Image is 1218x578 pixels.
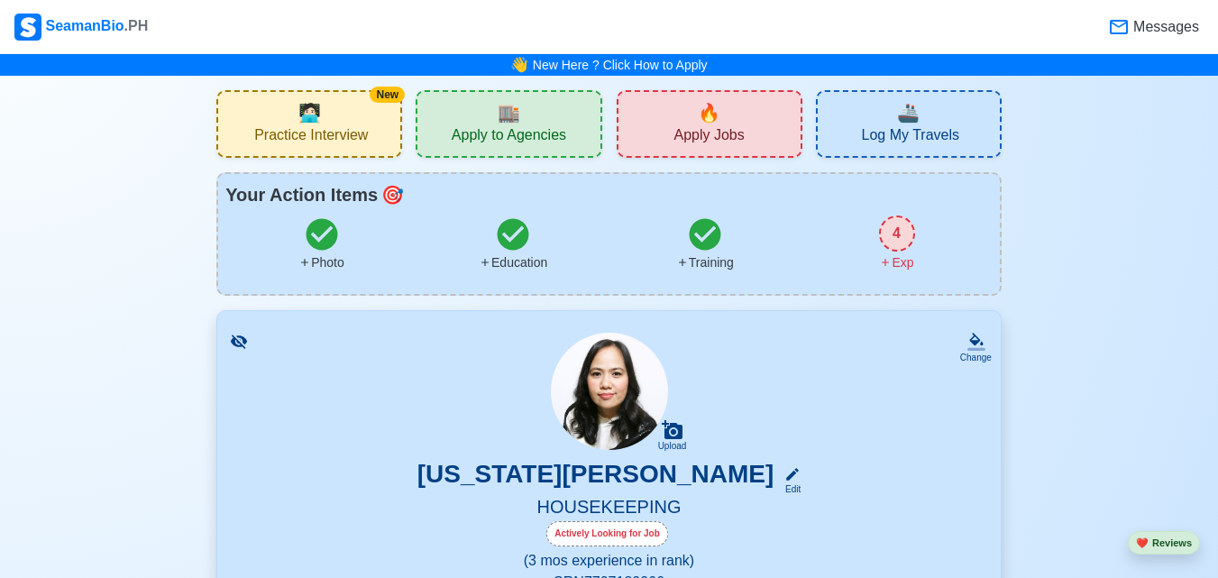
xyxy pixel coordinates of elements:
[298,99,321,126] span: interview
[239,496,979,521] h5: HOUSEKEEPING
[862,126,959,149] span: Log My Travels
[509,53,529,77] span: bell
[546,521,668,546] div: Actively Looking for Job
[533,58,708,72] a: New Here ? Click How to Apply
[298,253,344,272] div: Photo
[225,181,993,208] div: Your Action Items
[658,441,687,452] div: Upload
[960,351,992,364] div: Change
[777,482,801,496] div: Edit
[254,126,368,149] span: Practice Interview
[479,253,547,272] div: Education
[879,216,915,252] div: 4
[14,14,148,41] div: SeamanBio
[1128,531,1200,555] button: heartReviews
[14,14,41,41] img: Logo
[673,126,744,149] span: Apply Jobs
[452,126,566,149] span: Apply to Agencies
[239,550,979,572] p: (3 mos experience in rank)
[370,87,405,103] div: New
[381,181,404,208] span: todo
[879,253,913,272] div: Exp
[1130,16,1199,38] span: Messages
[417,459,774,496] h3: [US_STATE][PERSON_NAME]
[897,99,920,126] span: travel
[498,99,520,126] span: agencies
[124,18,149,33] span: .PH
[676,253,734,272] div: Training
[698,99,720,126] span: new
[1136,537,1149,548] span: heart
